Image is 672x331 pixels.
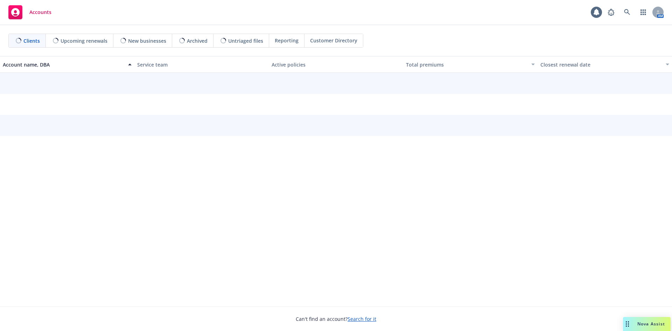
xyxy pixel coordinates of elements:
div: Closest renewal date [540,61,661,68]
span: Accounts [29,9,51,15]
span: New businesses [128,37,166,44]
button: Active policies [269,56,403,73]
div: Drag to move [623,317,632,331]
a: Search [620,5,634,19]
button: Service team [134,56,269,73]
span: Can't find an account? [296,315,376,323]
a: Switch app [636,5,650,19]
button: Closest renewal date [538,56,672,73]
button: Nova Assist [623,317,671,331]
span: Archived [187,37,208,44]
span: Clients [23,37,40,44]
div: Service team [137,61,266,68]
span: Customer Directory [310,37,357,44]
button: Total premiums [403,56,538,73]
span: Reporting [275,37,299,44]
span: Nova Assist [637,321,665,327]
div: Account name, DBA [3,61,124,68]
a: Report a Bug [604,5,618,19]
span: Upcoming renewals [61,37,107,44]
div: Active policies [272,61,400,68]
div: Total premiums [406,61,527,68]
span: Untriaged files [228,37,263,44]
a: Accounts [6,2,54,22]
a: Search for it [348,316,376,322]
